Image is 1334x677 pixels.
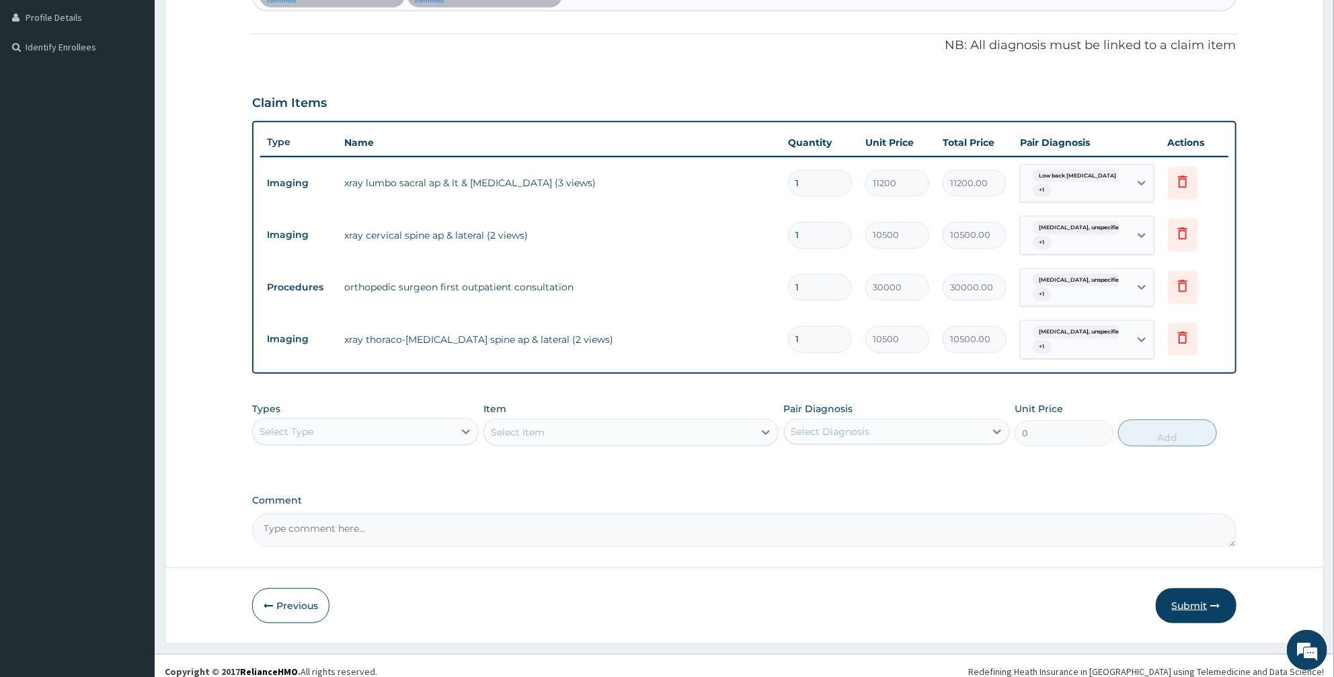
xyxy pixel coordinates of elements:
[1015,402,1063,415] label: Unit Price
[252,495,1237,506] label: Comment
[338,169,781,196] td: xray lumbo sacral ap & lt & [MEDICAL_DATA] (3 views)
[1118,420,1216,446] button: Add
[260,130,338,155] th: Type
[338,326,781,353] td: xray thoraco-[MEDICAL_DATA] spine ap & lateral (2 views)
[252,96,327,111] h3: Claim Items
[7,367,256,414] textarea: Type your message and hit 'Enter'
[252,37,1237,54] p: NB: All diagnosis must be linked to a claim item
[338,129,781,156] th: Name
[784,402,853,415] label: Pair Diagnosis
[260,171,338,196] td: Imaging
[78,169,186,305] span: We're online!
[483,402,506,415] label: Item
[791,425,870,438] div: Select Diagnosis
[260,425,313,438] div: Select Type
[1033,221,1130,235] span: [MEDICAL_DATA], unspecified
[221,7,253,39] div: Minimize live chat window
[338,222,781,249] td: xray cervical spine ap & lateral (2 views)
[70,75,226,93] div: Chat with us now
[260,327,338,352] td: Imaging
[1013,129,1161,156] th: Pair Diagnosis
[1033,169,1124,183] span: Low back [MEDICAL_DATA]
[1161,129,1228,156] th: Actions
[859,129,936,156] th: Unit Price
[260,275,338,300] td: Procedures
[338,274,781,301] td: orthopedic surgeon first outpatient consultation
[1156,588,1237,623] button: Submit
[1033,184,1052,197] span: + 1
[25,67,54,101] img: d_794563401_company_1708531726252_794563401
[252,588,329,623] button: Previous
[252,403,280,415] label: Types
[1033,236,1052,249] span: + 1
[1033,288,1052,301] span: + 1
[781,129,859,156] th: Quantity
[1033,325,1130,339] span: [MEDICAL_DATA], unspecified
[260,223,338,247] td: Imaging
[1033,340,1052,354] span: + 1
[1033,274,1130,287] span: [MEDICAL_DATA], unspecified
[936,129,1013,156] th: Total Price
